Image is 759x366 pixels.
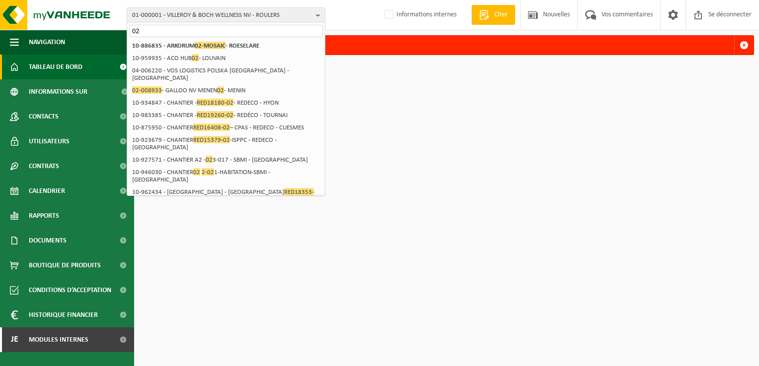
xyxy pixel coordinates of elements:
[129,134,323,154] li: 10-923679 - CHANTIER -ISPPC - REDECO - [GEOGRAPHIC_DATA]
[193,168,200,176] span: 02
[129,186,323,206] li: 10-962434 - [GEOGRAPHIC_DATA] - [GEOGRAPHIC_DATA] - REDECO - OSTEND
[132,42,259,49] strong: 10-886835 - ARKORUM - ROESELARE
[29,129,70,154] span: Utilisateurs
[217,86,224,94] span: 02
[193,123,230,131] span: RED16408-02
[129,109,323,122] li: 10-983385 - CHANTIER - - REDÉCO - TOURNAI
[29,203,59,228] span: Rapports
[29,327,88,352] span: Modules internes
[206,156,213,163] span: 02
[129,154,323,166] li: 10-927571 - CHANTIER A2 - 3-017 - SBMI - [GEOGRAPHIC_DATA]
[382,7,456,22] label: Informations internes
[129,122,323,134] li: 10-875950 - CHANTIER – CPAS - REDECO - CUESMES
[492,10,510,20] span: Citer
[29,253,101,278] span: Boutique de produits
[129,84,323,97] li: - GALLOO NV MENEN - MENIN
[29,30,65,55] span: Navigation
[197,111,233,119] span: RED19260-02
[29,55,82,79] span: Tableau de bord
[197,99,233,106] span: RED18180-02
[29,79,115,104] span: Informations sur l’entreprise
[129,64,323,84] li: 04-006220 - VOS LOGISTICS POLSKA [GEOGRAPHIC_DATA] - [GEOGRAPHIC_DATA]
[132,8,312,23] span: 01-000001 - VILLEROY & BOCH WELLNESS NV - ROULERS
[129,25,323,37] input: Recherche d’emplacements liés
[127,7,325,22] button: 01-000001 - VILLEROY & BOCH WELLNESS NV - ROULERS
[471,5,515,25] a: Citer
[129,52,323,64] li: 10-959935 - ACO HUB - LOUVAIN
[10,327,19,352] span: Je
[29,303,98,327] span: Historique financier
[195,42,226,49] span: 02-MOSAIC
[193,136,230,143] span: RED15379-02
[129,166,323,186] li: 10-946030 - CHANTIER 1-HABITATION-SBMI - [GEOGRAPHIC_DATA]
[29,104,59,129] span: Contacts
[157,36,734,55] div: Ce parti n’existe pas
[192,54,199,61] span: 02
[29,278,111,303] span: Conditions d’acceptation
[129,97,323,109] li: 10-934847 - CHANTIER - - REDECO - HYON
[29,154,59,179] span: Contrats
[202,168,214,176] span: 2-02
[29,179,65,203] span: Calendrier
[132,86,162,94] span: 02-008933
[29,228,67,253] span: Documents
